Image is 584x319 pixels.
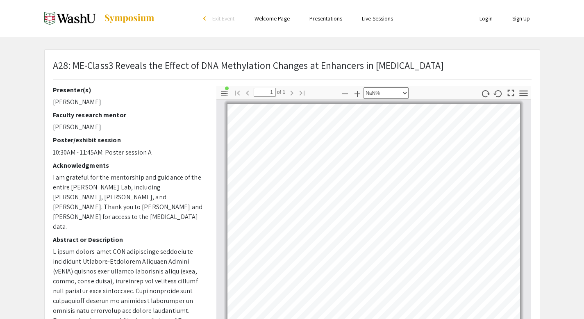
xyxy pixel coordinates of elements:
[478,87,492,99] button: Rotate Clockwise
[479,15,493,22] a: Login
[218,87,232,99] button: Toggle Sidebar (document contains outline/attachments/layers)
[6,282,35,313] iframe: Chat
[309,15,342,22] a: Presentations
[364,87,409,99] select: Zoom
[203,16,208,21] div: arrow_back_ios
[295,87,309,98] button: Go to Last Page
[230,87,244,98] button: Go to First Page
[512,15,530,22] a: Sign Up
[53,236,204,244] h2: Abstract or Description
[44,8,95,29] img: Spring 2025 Undergraduate Research Symposium
[53,122,204,132] p: [PERSON_NAME]
[53,97,204,107] p: [PERSON_NAME]
[516,87,530,99] button: Tools
[491,87,505,99] button: Rotate Counterclockwise
[53,148,204,157] p: 10:30AM - 11:45AM: Poster session A
[53,173,204,232] p: I am grateful for the mentorship and guidance of the entire [PERSON_NAME] Lab, including [PERSON_...
[44,8,155,29] a: Spring 2025 Undergraduate Research Symposium
[338,87,352,99] button: Zoom Out
[53,58,444,73] p: A28: ME-Class3 Reveals the Effect of DNA Methylation Changes at Enhancers in [MEDICAL_DATA]
[53,111,204,119] h2: Faculty research mentor
[53,136,204,144] h2: Poster/exhibit session
[212,15,235,22] span: Exit Event
[53,162,204,169] h2: Acknowledgments
[53,86,204,94] h2: Presenter(s)
[285,87,299,98] button: Next Page
[255,15,290,22] a: Welcome Page
[254,88,276,97] input: Page
[276,88,286,97] span: of 1
[350,87,364,99] button: Zoom In
[504,86,518,98] button: Switch to Presentation Mode
[104,14,155,23] img: Symposium by ForagerOne
[362,15,393,22] a: Live Sessions
[241,87,255,98] button: Previous Page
